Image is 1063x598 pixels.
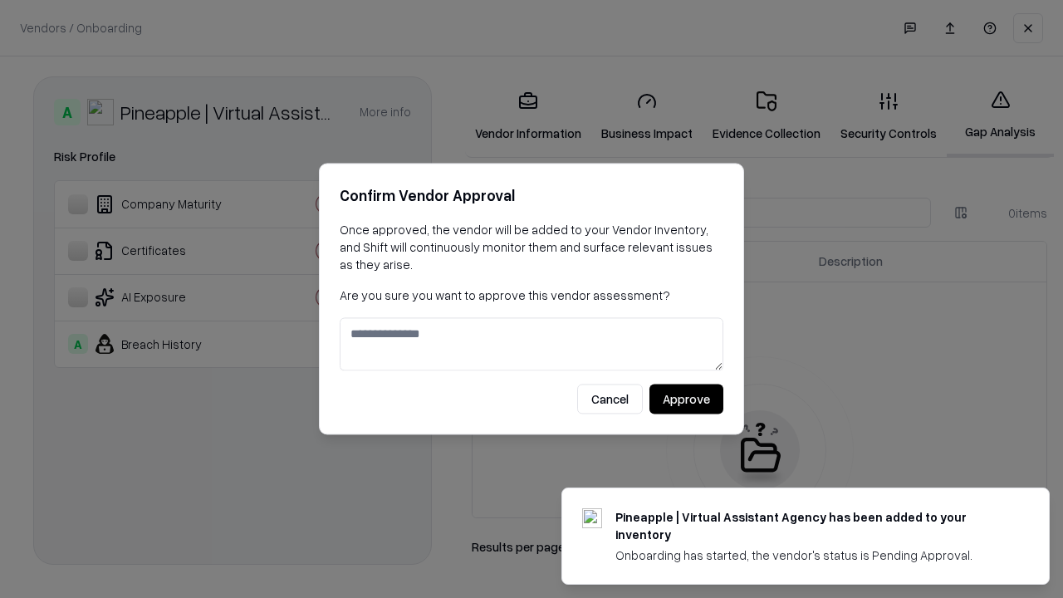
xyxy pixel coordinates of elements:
h2: Confirm Vendor Approval [340,184,723,208]
div: Pineapple | Virtual Assistant Agency has been added to your inventory [615,508,1009,543]
p: Are you sure you want to approve this vendor assessment? [340,287,723,304]
button: Approve [649,385,723,414]
div: Onboarding has started, the vendor's status is Pending Approval. [615,547,1009,564]
img: trypineapple.com [582,508,602,528]
p: Once approved, the vendor will be added to your Vendor Inventory, and Shift will continuously mon... [340,221,723,273]
button: Cancel [577,385,643,414]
